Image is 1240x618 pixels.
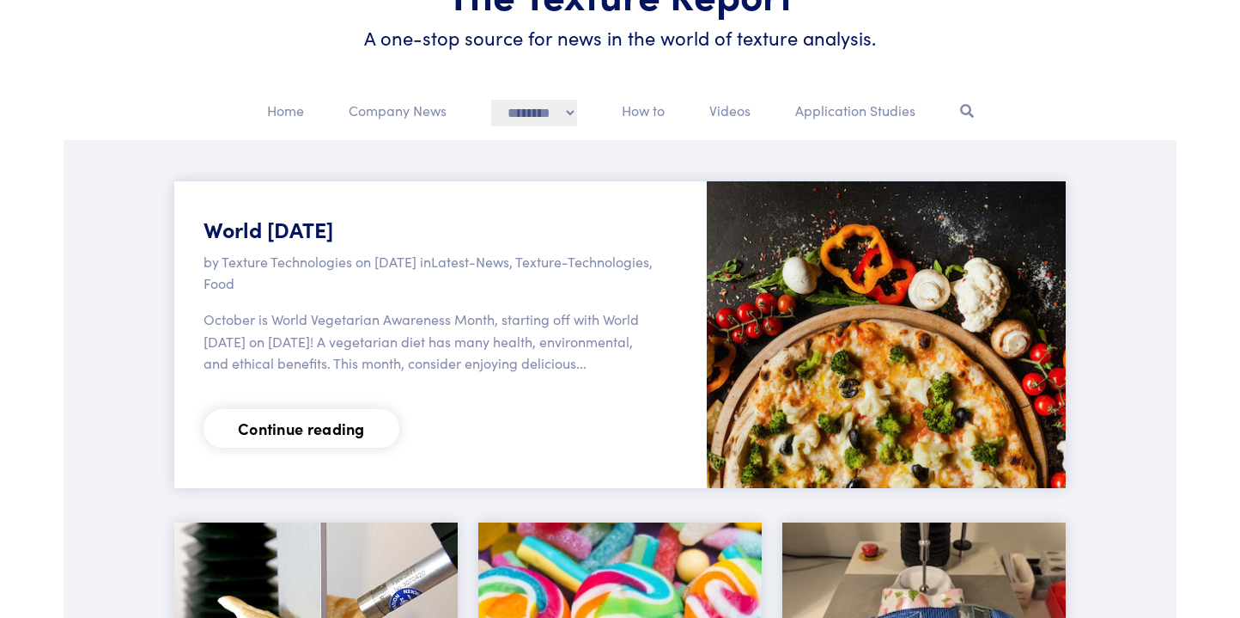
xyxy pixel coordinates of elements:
img: image of pizza [707,181,1067,488]
p: October is World Vegetarian Awareness Month, starting off with World [DATE] on [DATE]! A vegetari... [204,309,657,375]
p: Videos [709,100,751,122]
p: by Texture Technologies on [DATE] in [204,251,657,295]
a: Continue reading [204,409,399,448]
p: Company News [349,100,447,122]
p: Application Studies [795,100,915,122]
h5: World [DATE] [204,214,657,244]
p: Home [267,100,304,122]
h6: A one-stop source for news in the world of texture analysis. [105,25,1135,52]
p: How to [622,100,665,122]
